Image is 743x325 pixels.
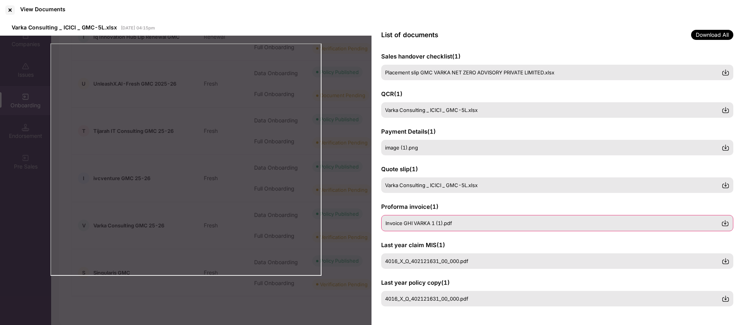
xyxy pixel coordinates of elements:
[385,144,418,151] span: image (1).png
[722,69,729,76] img: svg+xml;base64,PHN2ZyBpZD0iRG93bmxvYWQtMzJ4MzIiIHhtbG5zPSJodHRwOi8vd3d3LnczLm9yZy8yMDAwL3N2ZyIgd2...
[722,295,729,303] img: svg+xml;base64,PHN2ZyBpZD0iRG93bmxvYWQtMzJ4MzIiIHhtbG5zPSJodHRwOi8vd3d3LnczLm9yZy8yMDAwL3N2ZyIgd2...
[381,53,461,60] span: Sales handover checklist ( 1 )
[20,6,65,12] div: View Documents
[691,30,733,40] span: Download All
[385,258,468,264] span: 4016_X_O_402121631_00_000.pdf
[381,279,450,286] span: Last year policy copy ( 1 )
[50,43,322,276] iframe: msdoc-iframe
[381,241,445,249] span: Last year claim MIS ( 1 )
[722,257,729,265] img: svg+xml;base64,PHN2ZyBpZD0iRG93bmxvYWQtMzJ4MzIiIHhtbG5zPSJodHRwOi8vd3d3LnczLm9yZy8yMDAwL3N2ZyIgd2...
[121,25,155,31] span: [DATE] 04:15pm
[385,220,452,226] span: Invoice GHI VARKA 1 (1).pdf
[381,203,439,210] span: Proforma invoice ( 1 )
[721,219,729,227] img: svg+xml;base64,PHN2ZyBpZD0iRG93bmxvYWQtMzJ4MzIiIHhtbG5zPSJodHRwOi8vd3d3LnczLm9yZy8yMDAwL3N2ZyIgd2...
[12,24,117,31] span: Varka Consulting _ ICICI _ GMC-5L.xlsx
[722,181,729,189] img: svg+xml;base64,PHN2ZyBpZD0iRG93bmxvYWQtMzJ4MzIiIHhtbG5zPSJodHRwOi8vd3d3LnczLm9yZy8yMDAwL3N2ZyIgd2...
[385,69,554,76] span: Placement slip GMC VARKA NET ZERO ADVISORY PRIVATE LIMITED.xlsx
[381,31,438,39] span: List of documents
[722,106,729,114] img: svg+xml;base64,PHN2ZyBpZD0iRG93bmxvYWQtMzJ4MzIiIHhtbG5zPSJodHRwOi8vd3d3LnczLm9yZy8yMDAwL3N2ZyIgd2...
[381,128,436,135] span: Payment Details ( 1 )
[381,165,418,173] span: Quote slip ( 1 )
[385,182,478,188] span: Varka Consulting _ ICICI _ GMC-5L.xlsx
[385,107,478,113] span: Varka Consulting _ ICICI _ GMC-5L.xlsx
[722,144,729,151] img: svg+xml;base64,PHN2ZyBpZD0iRG93bmxvYWQtMzJ4MzIiIHhtbG5zPSJodHRwOi8vd3d3LnczLm9yZy8yMDAwL3N2ZyIgd2...
[385,296,468,302] span: 4016_X_O_402121631_00_000.pdf
[381,90,402,98] span: QCR ( 1 )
